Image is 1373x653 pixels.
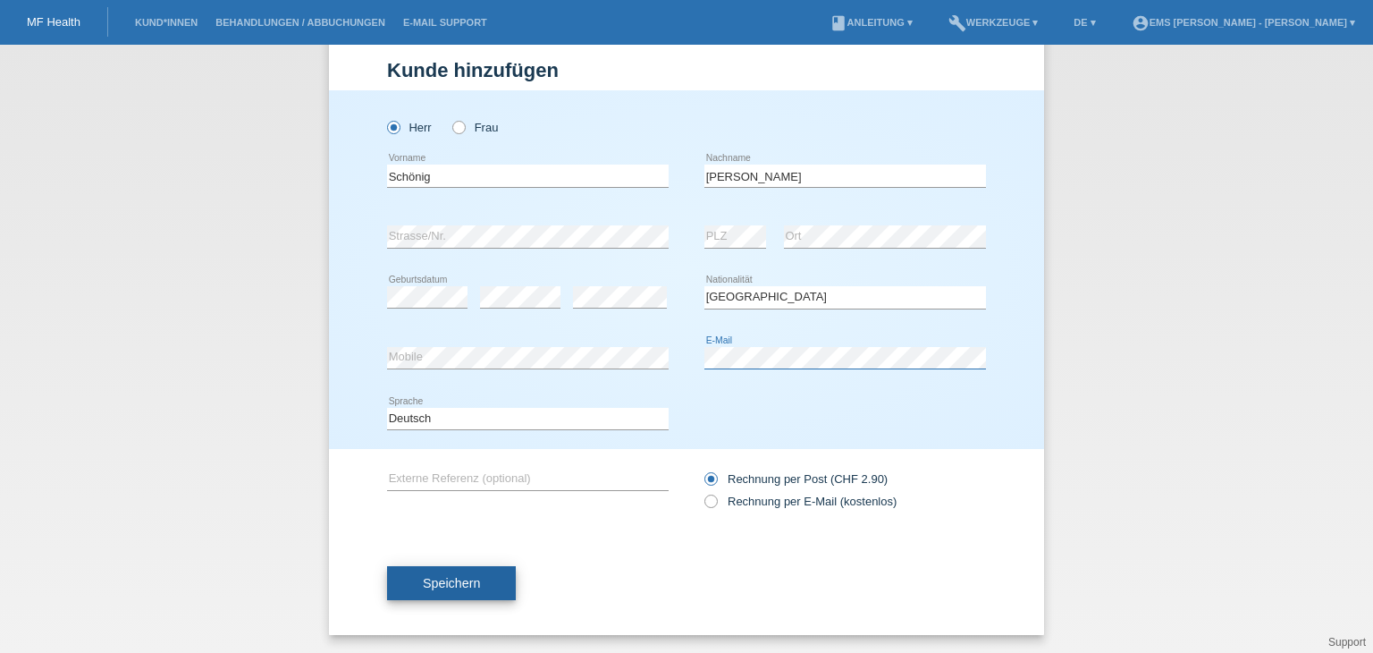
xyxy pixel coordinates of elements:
[387,566,516,600] button: Speichern
[394,17,496,28] a: E-Mail Support
[387,121,399,132] input: Herr
[1132,14,1150,32] i: account_circle
[423,576,480,590] span: Speichern
[1328,636,1366,649] a: Support
[452,121,464,132] input: Frau
[126,17,206,28] a: Kund*innen
[1065,17,1104,28] a: DE ▾
[704,472,888,486] label: Rechnung per Post (CHF 2.90)
[704,495,716,517] input: Rechnung per E-Mail (kostenlos)
[704,472,716,495] input: Rechnung per Post (CHF 2.90)
[27,15,80,29] a: MF Health
[452,121,498,134] label: Frau
[704,495,897,508] label: Rechnung per E-Mail (kostenlos)
[939,17,1048,28] a: buildWerkzeuge ▾
[821,17,922,28] a: bookAnleitung ▾
[387,59,986,81] h1: Kunde hinzufügen
[1123,17,1364,28] a: account_circleEMS [PERSON_NAME] - [PERSON_NAME] ▾
[948,14,966,32] i: build
[387,121,432,134] label: Herr
[206,17,394,28] a: Behandlungen / Abbuchungen
[830,14,847,32] i: book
